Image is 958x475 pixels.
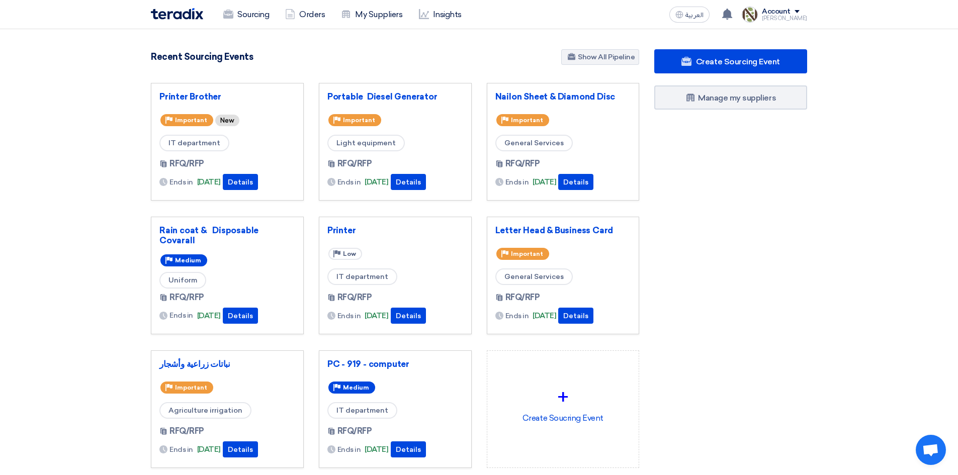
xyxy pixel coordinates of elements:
[511,250,543,257] span: Important
[337,177,361,187] span: Ends in
[175,117,207,124] span: Important
[169,310,193,321] span: Ends in
[197,310,221,322] span: [DATE]
[327,402,397,419] span: IT department
[505,158,540,170] span: RFQ/RFP
[327,359,463,369] a: PC - 919 - computer
[654,85,807,110] a: Manage my suppliers
[343,250,356,257] span: Low
[337,158,372,170] span: RFQ/RFP
[685,12,704,19] span: العربية
[343,384,369,391] span: Medium
[916,435,946,465] div: Open chat
[391,174,426,190] button: Details
[391,441,426,457] button: Details
[223,441,258,457] button: Details
[561,49,639,65] a: Show All Pipeline
[159,359,295,369] a: نباتات زراعية وأشجار
[495,91,631,102] a: Nailon Sheet & Diamond Disc
[495,225,631,235] a: Letter Head & Business Card
[742,7,758,23] img: Screenshot___1756930143446.png
[151,51,253,62] h4: Recent Sourcing Events
[159,135,229,151] span: IT department
[159,402,251,419] span: Agriculture irrigation
[327,268,397,285] span: IT department
[169,158,204,170] span: RFQ/RFP
[215,4,277,26] a: Sourcing
[391,308,426,324] button: Details
[495,382,631,412] div: +
[337,292,372,304] span: RFQ/RFP
[327,91,463,102] a: Portable Diesel Generator
[365,310,388,322] span: [DATE]
[215,115,239,126] div: New
[197,176,221,188] span: [DATE]
[505,311,529,321] span: Ends in
[159,272,206,289] span: Uniform
[223,174,258,190] button: Details
[175,257,201,264] span: Medium
[696,57,780,66] span: Create Sourcing Event
[533,176,556,188] span: [DATE]
[558,174,593,190] button: Details
[197,444,221,455] span: [DATE]
[337,444,361,455] span: Ends in
[333,4,410,26] a: My Suppliers
[327,135,405,151] span: Light equipment
[411,4,470,26] a: Insights
[495,359,631,447] div: Create Soucring Event
[337,311,361,321] span: Ends in
[533,310,556,322] span: [DATE]
[365,444,388,455] span: [DATE]
[669,7,710,23] button: العربية
[223,308,258,324] button: Details
[365,176,388,188] span: [DATE]
[159,225,295,245] a: Rain coat & Disposable Covarall
[505,177,529,187] span: Ends in
[337,425,372,437] span: RFQ/RFP
[159,91,295,102] a: Printer Brother
[505,292,540,304] span: RFQ/RFP
[762,16,807,21] div: [PERSON_NAME]
[511,117,543,124] span: Important
[277,4,333,26] a: Orders
[343,117,375,124] span: Important
[169,177,193,187] span: Ends in
[558,308,593,324] button: Details
[762,8,791,16] div: Account
[495,135,573,151] span: General Services
[151,8,203,20] img: Teradix logo
[169,444,193,455] span: Ends in
[495,268,573,285] span: General Services
[327,225,463,235] a: Printer
[169,425,204,437] span: RFQ/RFP
[169,292,204,304] span: RFQ/RFP
[175,384,207,391] span: Important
